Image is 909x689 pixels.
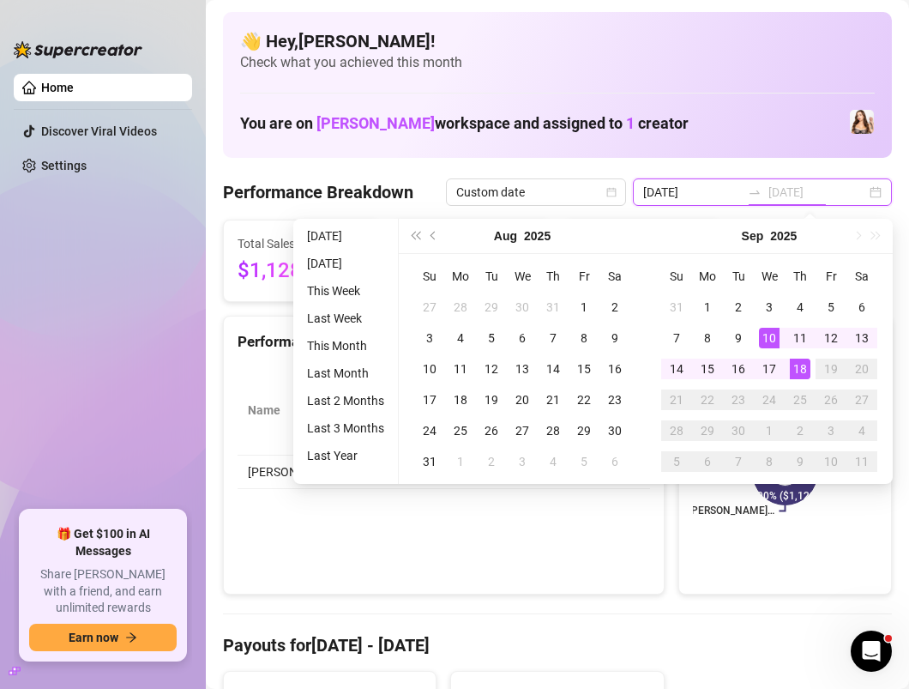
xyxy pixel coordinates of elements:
[692,446,723,477] td: 2025-10-06
[316,114,435,132] span: [PERSON_NAME]
[790,390,810,410] div: 25
[754,384,785,415] td: 2025-09-24
[846,354,877,384] td: 2025-09-20
[300,363,391,384] li: Last Month
[666,359,687,379] div: 14
[445,354,476,384] td: 2025-08-11
[692,261,723,292] th: Mo
[29,624,177,651] button: Earn nowarrow-right
[569,292,599,323] td: 2025-08-01
[723,261,754,292] th: Tu
[450,328,471,348] div: 4
[569,323,599,354] td: 2025-08-08
[414,415,445,446] td: 2025-08-24
[759,359,780,379] div: 17
[666,420,687,441] div: 28
[697,359,718,379] div: 15
[661,323,692,354] td: 2025-09-07
[821,420,841,441] div: 3
[240,29,875,53] h4: 👋 Hey, [PERSON_NAME] !
[481,328,502,348] div: 5
[728,451,749,472] div: 7
[240,114,689,133] h1: You are on workspace and assigned to creator
[692,415,723,446] td: 2025-09-29
[748,185,762,199] span: to
[790,328,810,348] div: 11
[538,261,569,292] th: Th
[223,180,413,204] h4: Performance Breakdown
[574,451,594,472] div: 5
[419,451,440,472] div: 31
[692,292,723,323] td: 2025-09-01
[223,633,892,657] h4: Payouts for [DATE] - [DATE]
[419,297,440,317] div: 27
[476,384,507,415] td: 2025-08-19
[661,354,692,384] td: 2025-09-14
[728,328,749,348] div: 9
[785,415,816,446] td: 2025-10-02
[476,261,507,292] th: Tu
[846,415,877,446] td: 2025-10-04
[574,390,594,410] div: 22
[538,415,569,446] td: 2025-08-28
[569,261,599,292] th: Fr
[821,328,841,348] div: 12
[445,323,476,354] td: 2025-08-04
[790,451,810,472] div: 9
[41,159,87,172] a: Settings
[9,665,21,677] span: build
[688,505,774,517] text: [PERSON_NAME]…
[785,261,816,292] th: Th
[476,446,507,477] td: 2025-09-02
[754,415,785,446] td: 2025-10-01
[852,297,872,317] div: 6
[599,384,630,415] td: 2025-08-23
[785,384,816,415] td: 2025-09-25
[574,359,594,379] div: 15
[512,420,533,441] div: 27
[574,328,594,348] div: 8
[569,415,599,446] td: 2025-08-29
[14,41,142,58] img: logo-BBDzfeDw.svg
[754,292,785,323] td: 2025-09-03
[512,328,533,348] div: 6
[543,328,563,348] div: 7
[512,359,533,379] div: 13
[661,261,692,292] th: Su
[599,446,630,477] td: 2025-09-06
[692,354,723,384] td: 2025-09-15
[419,390,440,410] div: 17
[850,110,874,134] img: Lydia
[821,390,841,410] div: 26
[476,354,507,384] td: 2025-08-12
[821,297,841,317] div: 5
[300,335,391,356] li: This Month
[507,354,538,384] td: 2025-08-13
[512,297,533,317] div: 30
[759,420,780,441] div: 1
[445,384,476,415] td: 2025-08-18
[605,420,625,441] div: 30
[759,297,780,317] div: 3
[748,185,762,199] span: swap-right
[538,384,569,415] td: 2025-08-21
[605,390,625,410] div: 23
[41,124,157,138] a: Discover Viral Videos
[29,566,177,617] span: Share [PERSON_NAME] with a friend, and earn unlimited rewards
[238,366,358,456] th: Name
[768,183,866,202] input: End date
[414,446,445,477] td: 2025-08-31
[248,401,334,420] span: Name
[599,415,630,446] td: 2025-08-30
[29,526,177,559] span: 🎁 Get $100 in AI Messages
[507,446,538,477] td: 2025-09-03
[816,384,846,415] td: 2025-09-26
[661,415,692,446] td: 2025-09-28
[661,384,692,415] td: 2025-09-21
[569,384,599,415] td: 2025-08-22
[494,219,517,253] button: Choose a month
[666,390,687,410] div: 21
[240,53,875,72] span: Check what you achieved this month
[599,323,630,354] td: 2025-08-09
[300,390,391,411] li: Last 2 Months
